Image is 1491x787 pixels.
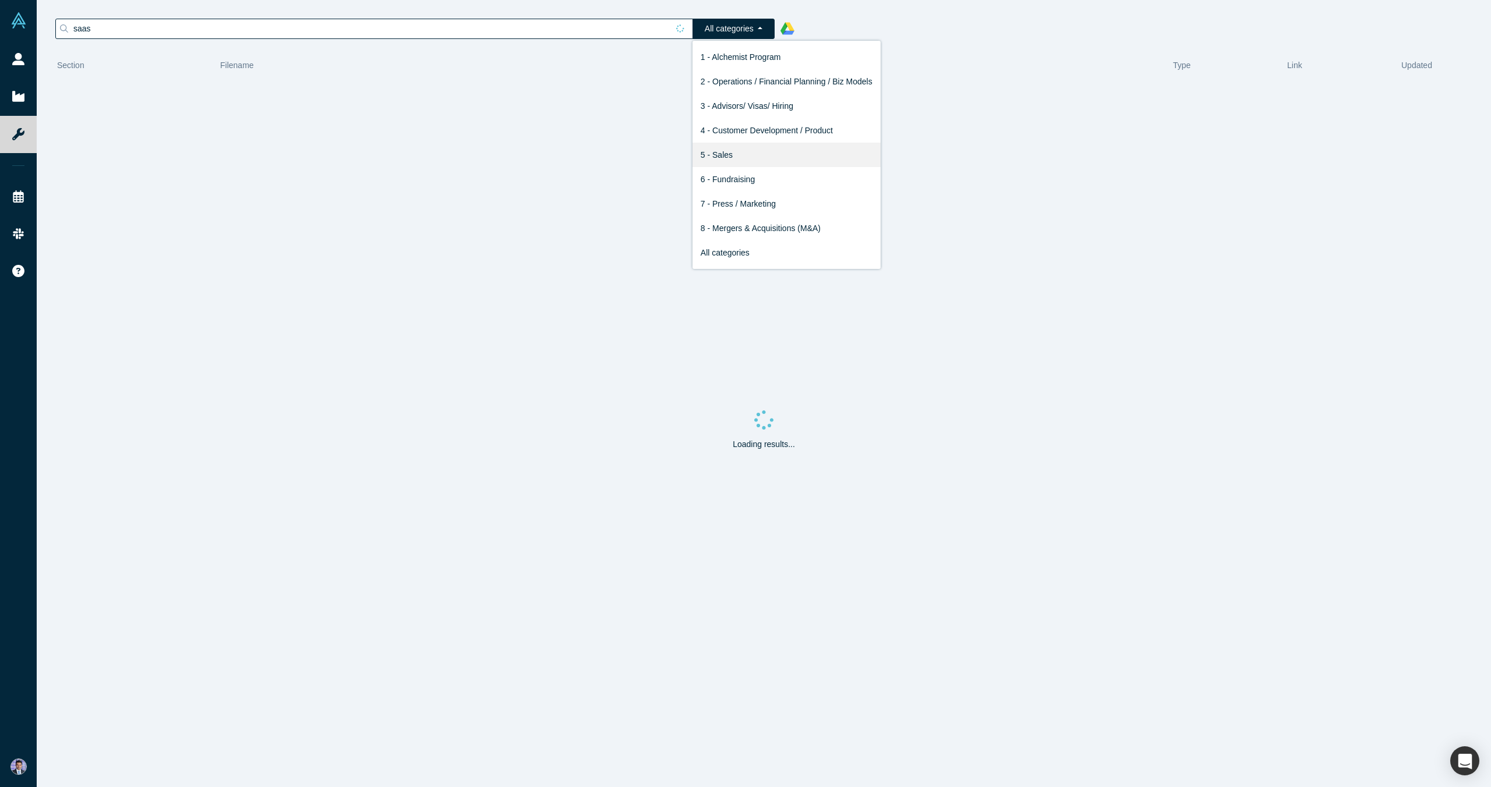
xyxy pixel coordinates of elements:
[10,758,27,775] img: RaviKiran Gopalan's Account
[692,240,881,265] a: All categories
[692,94,881,118] a: 3 - Advisors/ Visas/ Hiring
[692,167,881,192] a: 6 - Fundraising
[692,69,881,94] a: 2 - Operations / Financial Planning / Biz Models
[692,216,881,240] a: 8 - Mergers & Acquisitions (M&A)
[72,21,668,36] input: Search by filename, keyword or topic
[10,12,27,29] img: Alchemist Vault Logo
[692,192,881,216] a: 7 - Press / Marketing
[692,19,775,39] button: All categories
[692,118,881,143] a: 4 - Customer Development / Product
[692,45,881,69] a: 1 - Alchemist Program
[57,61,84,70] span: Section
[220,61,254,70] span: Filename
[1173,61,1190,70] span: Type
[692,143,881,167] a: 5 - Sales
[1401,61,1432,70] span: Updated
[1287,61,1302,70] span: Link
[733,438,795,451] p: Loading results...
